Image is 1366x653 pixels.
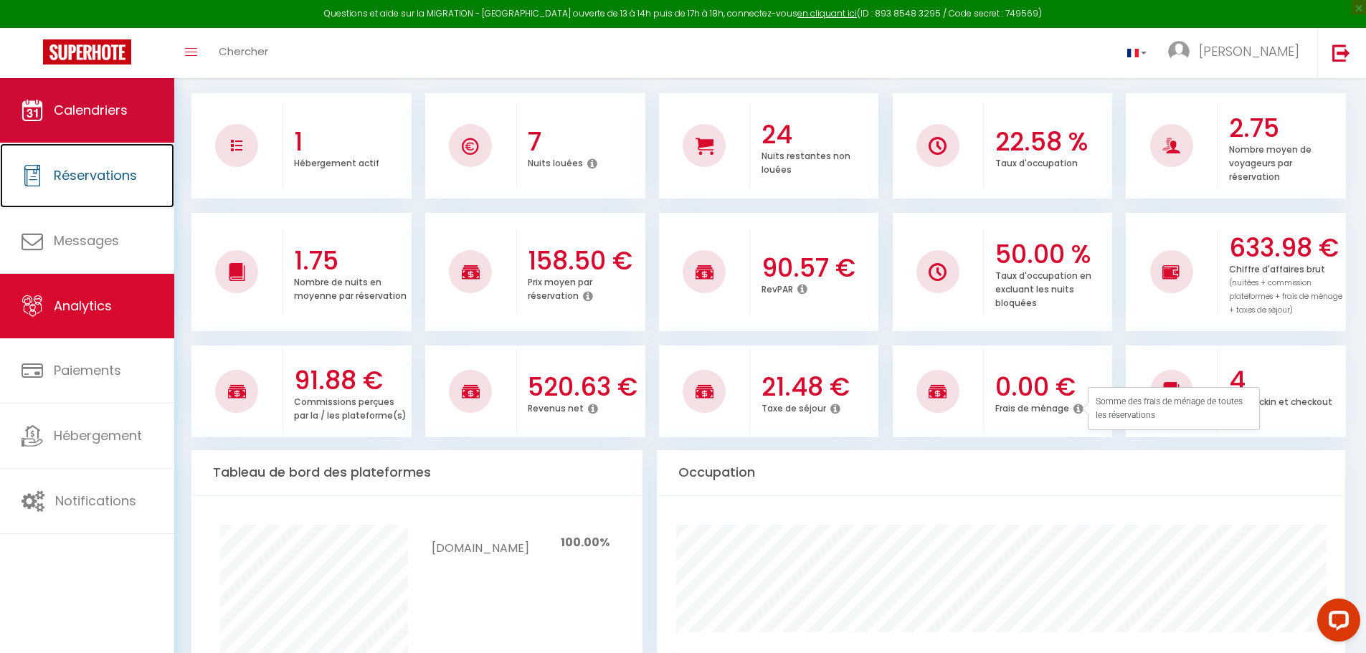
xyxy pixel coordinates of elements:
img: logout [1332,44,1350,62]
span: Réservations [54,166,137,184]
p: Nombre de nuits en moyenne par réservation [294,273,407,302]
p: Nombre moyen de voyageurs par réservation [1229,140,1312,183]
span: 100.00% [561,534,610,550]
a: Chercher [208,28,279,78]
p: Nb checkin et checkout [1229,393,1332,408]
h3: 633.98 € [1229,233,1343,263]
td: [DOMAIN_NAME] [432,525,528,561]
h3: 7 [528,127,642,157]
span: Analytics [54,297,112,315]
div: Somme des frais de ménage de toutes les réservations [1088,388,1259,429]
p: Frais de ménage [995,399,1069,414]
p: Prix moyen par réservation [528,273,592,302]
h3: 1.75 [294,246,408,276]
p: Nuits louées [528,154,583,169]
img: ... [1168,41,1190,62]
p: Commissions perçues par la / les plateforme(s) [294,393,407,421]
h3: 158.50 € [528,246,642,276]
span: Notifications [55,492,136,510]
p: Chiffre d'affaires brut [1229,260,1342,316]
p: RevPAR [762,280,793,295]
h3: 0.00 € [995,372,1109,402]
h3: 21.48 € [762,372,876,402]
p: Taxe de séjour [762,399,826,414]
div: Tableau de bord des plateformes [191,450,642,495]
p: Taux d'occupation [995,154,1078,169]
h3: 4 [1229,366,1343,396]
div: Occupation [657,450,1345,495]
h3: 90.57 € [762,253,876,283]
span: Calendriers [54,101,128,119]
iframe: LiveChat chat widget [1306,593,1366,653]
h3: 1 [294,127,408,157]
h3: 24 [762,120,876,150]
p: Revenus net [528,399,584,414]
a: en cliquant ici [797,7,857,19]
h3: 520.63 € [528,372,642,402]
img: Super Booking [43,39,131,65]
img: NO IMAGE [231,140,242,151]
span: (nuitées + commission plateformes + frais de ménage + taxes de séjour) [1229,277,1342,315]
span: Paiements [54,361,121,379]
p: Hébergement actif [294,154,379,169]
span: Chercher [219,44,268,59]
a: ... [PERSON_NAME] [1157,28,1317,78]
p: Nuits restantes non louées [762,147,850,176]
img: NO IMAGE [929,263,947,281]
h3: 2.75 [1229,113,1343,143]
p: Taux d'occupation en excluant les nuits bloquées [995,267,1091,309]
span: Messages [54,232,119,249]
img: NO IMAGE [1162,263,1180,280]
h3: 91.88 € [294,366,408,396]
span: [PERSON_NAME] [1199,42,1299,60]
h3: 22.58 % [995,127,1109,157]
h3: 50.00 % [995,239,1109,270]
span: Hébergement [54,426,142,444]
